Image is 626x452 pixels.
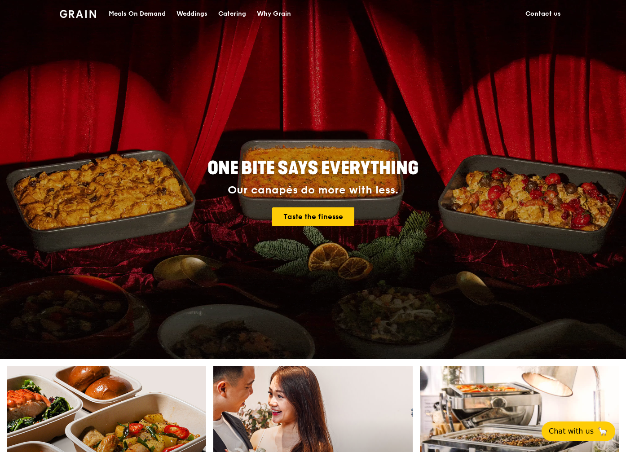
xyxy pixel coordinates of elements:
a: Contact us [520,0,566,27]
a: Why Grain [251,0,296,27]
div: Catering [218,0,246,27]
a: Taste the finesse [272,207,354,226]
div: Weddings [176,0,207,27]
a: Weddings [171,0,213,27]
button: Chat with us🦙 [542,421,615,441]
div: Meals On Demand [109,0,166,27]
span: 🦙 [597,426,608,437]
img: Grain [60,10,96,18]
a: Catering [213,0,251,27]
div: Why Grain [257,0,291,27]
span: ONE BITE SAYS EVERYTHING [207,158,419,179]
div: Our canapés do more with less. [151,184,475,197]
span: Chat with us [549,426,594,437]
